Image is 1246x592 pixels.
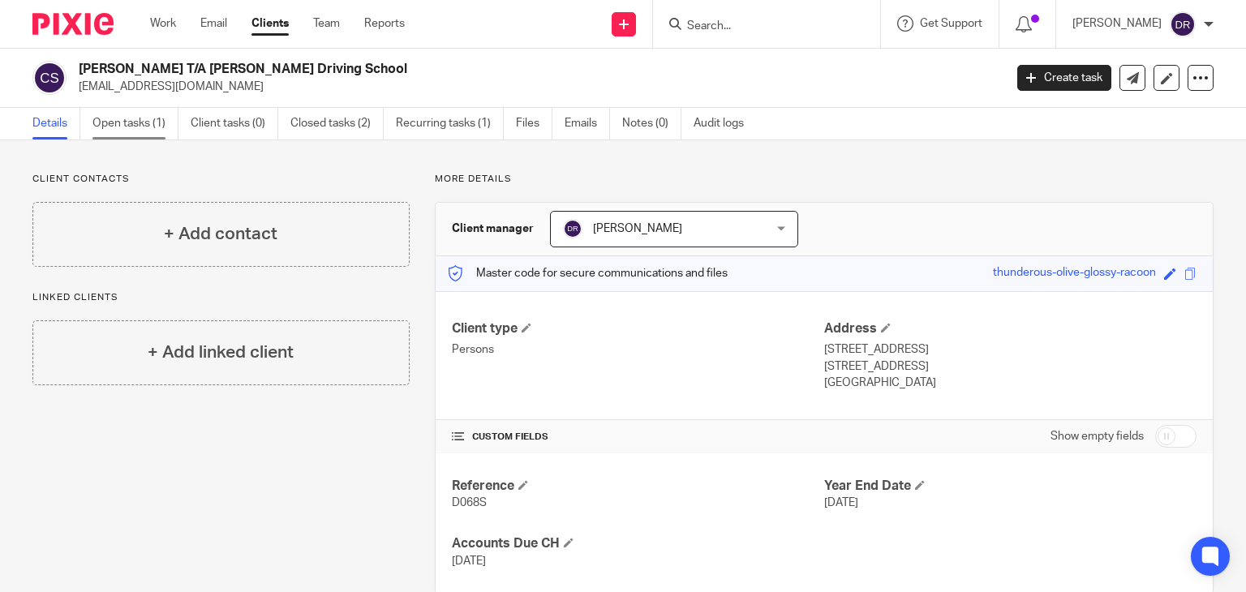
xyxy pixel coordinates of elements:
h4: Reference [452,478,824,495]
h4: Year End Date [824,478,1197,495]
span: [PERSON_NAME] [593,223,682,234]
img: svg%3E [563,219,582,238]
h3: Client manager [452,221,534,237]
img: svg%3E [1170,11,1196,37]
h4: + Add contact [164,221,277,247]
div: thunderous-olive-glossy-racoon [993,264,1156,283]
a: Work [150,15,176,32]
p: [PERSON_NAME] [1072,15,1162,32]
a: Clients [251,15,289,32]
input: Search [685,19,831,34]
p: Linked clients [32,291,410,304]
a: Files [516,108,552,139]
p: [STREET_ADDRESS] [824,341,1197,358]
a: Notes (0) [622,108,681,139]
a: Closed tasks (2) [290,108,384,139]
a: Audit logs [694,108,756,139]
span: [DATE] [452,556,486,567]
p: [GEOGRAPHIC_DATA] [824,375,1197,391]
h4: + Add linked client [148,340,294,365]
a: Details [32,108,80,139]
img: svg%3E [32,61,67,95]
a: Reports [364,15,405,32]
p: Persons [452,341,824,358]
a: Create task [1017,65,1111,91]
span: [DATE] [824,497,858,508]
a: Team [313,15,340,32]
a: Email [200,15,227,32]
h4: Client type [452,320,824,337]
span: D068S [452,497,487,508]
a: Emails [565,108,610,139]
p: More details [435,173,1214,186]
h4: Accounts Due CH [452,535,824,552]
p: [EMAIL_ADDRESS][DOMAIN_NAME] [79,79,993,95]
span: Get Support [920,18,982,29]
a: Recurring tasks (1) [396,108,504,139]
p: Master code for secure communications and files [448,265,728,281]
h2: [PERSON_NAME] T/A [PERSON_NAME] Driving School [79,61,810,78]
h4: CUSTOM FIELDS [452,431,824,444]
a: Open tasks (1) [92,108,178,139]
img: Pixie [32,13,114,35]
p: [STREET_ADDRESS] [824,358,1197,375]
p: Client contacts [32,173,410,186]
h4: Address [824,320,1197,337]
a: Client tasks (0) [191,108,278,139]
label: Show empty fields [1051,428,1144,444]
